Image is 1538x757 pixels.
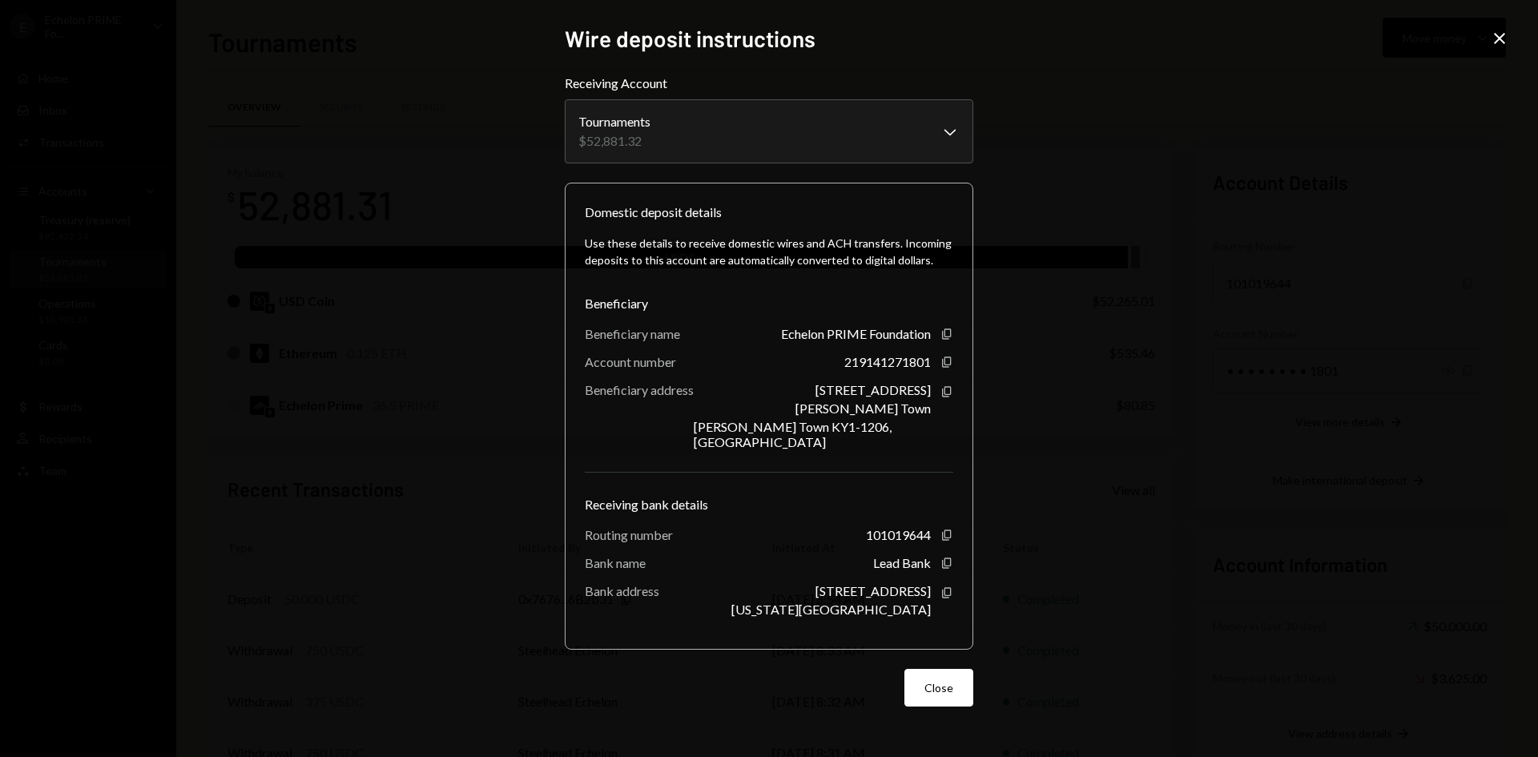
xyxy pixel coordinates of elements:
div: [PERSON_NAME] Town KY1-1206, [GEOGRAPHIC_DATA] [694,419,931,449]
div: Bank address [585,583,659,598]
h2: Wire deposit instructions [565,23,973,54]
button: Close [904,669,973,707]
div: [PERSON_NAME] Town [795,401,931,416]
button: Receiving Account [565,99,973,163]
div: Beneficiary address [585,382,694,397]
div: Account number [585,354,676,369]
div: Use these details to receive domestic wires and ACH transfers. Incoming deposits to this account ... [585,235,953,268]
div: [US_STATE][GEOGRAPHIC_DATA] [731,602,931,617]
div: Domestic deposit details [585,203,722,222]
div: Routing number [585,527,673,542]
div: Echelon PRIME Foundation [781,326,931,341]
div: Beneficiary [585,294,953,313]
div: 101019644 [866,527,931,542]
div: Bank name [585,555,646,570]
div: Receiving bank details [585,495,953,514]
div: Beneficiary name [585,326,680,341]
label: Receiving Account [565,74,973,93]
div: Lead Bank [873,555,931,570]
div: [STREET_ADDRESS] [815,583,931,598]
div: 219141271801 [844,354,931,369]
div: [STREET_ADDRESS] [815,382,931,397]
